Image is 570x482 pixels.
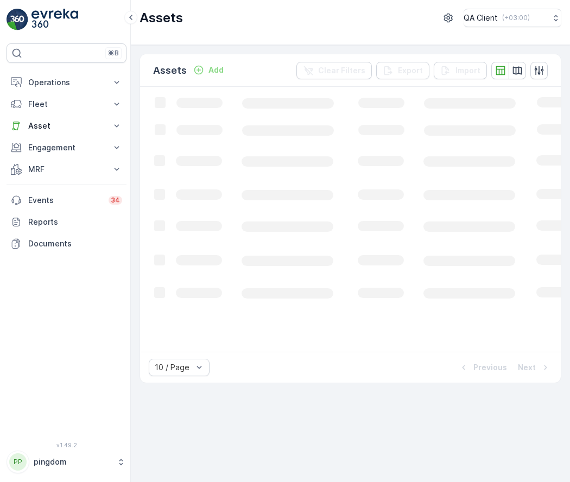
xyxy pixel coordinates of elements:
[7,137,126,158] button: Engagement
[7,115,126,137] button: Asset
[517,361,552,374] button: Next
[434,62,487,79] button: Import
[208,65,224,75] p: Add
[376,62,429,79] button: Export
[318,65,365,76] p: Clear Filters
[28,217,122,227] p: Reports
[7,72,126,93] button: Operations
[518,362,536,373] p: Next
[7,233,126,255] a: Documents
[7,9,28,30] img: logo
[111,196,120,205] p: 34
[7,442,126,448] span: v 1.49.2
[28,142,105,153] p: Engagement
[28,164,105,175] p: MRF
[7,451,126,473] button: PPpingdom
[464,9,561,27] button: QA Client(+03:00)
[28,77,105,88] p: Operations
[7,189,126,211] a: Events34
[455,65,480,76] p: Import
[473,362,507,373] p: Previous
[153,63,187,78] p: Assets
[108,49,119,58] p: ⌘B
[502,14,530,22] p: ( +03:00 )
[189,64,228,77] button: Add
[7,93,126,115] button: Fleet
[28,238,122,249] p: Documents
[31,9,78,30] img: logo_light-DOdMpM7g.png
[28,195,102,206] p: Events
[34,456,111,467] p: pingdom
[140,9,183,27] p: Assets
[464,12,498,23] p: QA Client
[296,62,372,79] button: Clear Filters
[398,65,423,76] p: Export
[7,211,126,233] a: Reports
[9,453,27,471] div: PP
[7,158,126,180] button: MRF
[28,120,105,131] p: Asset
[457,361,508,374] button: Previous
[28,99,105,110] p: Fleet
